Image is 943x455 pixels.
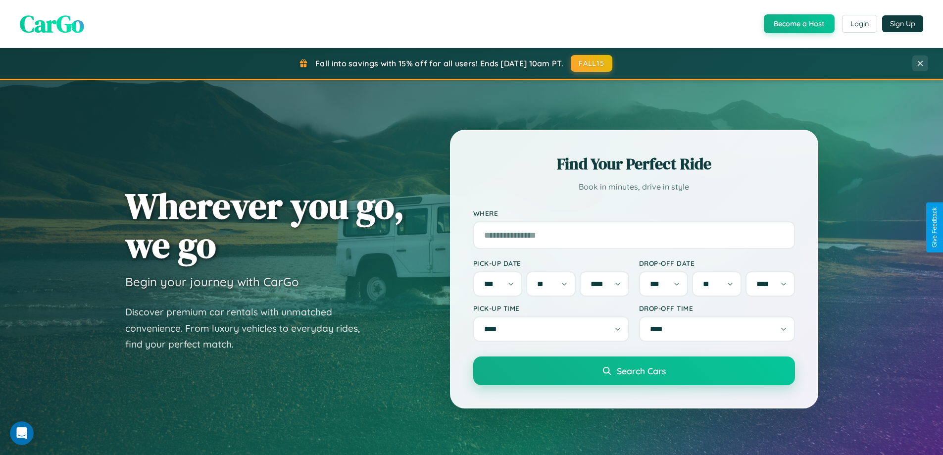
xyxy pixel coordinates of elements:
span: Search Cars [617,365,666,376]
h3: Begin your journey with CarGo [125,274,299,289]
span: CarGo [20,7,84,40]
iframe: Intercom live chat [10,421,34,445]
button: Search Cars [473,356,795,385]
button: FALL15 [571,55,612,72]
p: Book in minutes, drive in style [473,180,795,194]
label: Pick-up Date [473,259,629,267]
span: Fall into savings with 15% off for all users! Ends [DATE] 10am PT. [315,58,563,68]
h1: Wherever you go, we go [125,186,404,264]
label: Pick-up Time [473,304,629,312]
label: Drop-off Time [639,304,795,312]
button: Sign Up [882,15,923,32]
label: Drop-off Date [639,259,795,267]
p: Discover premium car rentals with unmatched convenience. From luxury vehicles to everyday rides, ... [125,304,373,353]
button: Login [842,15,877,33]
label: Where [473,209,795,217]
button: Become a Host [764,14,835,33]
div: Give Feedback [931,207,938,248]
h2: Find Your Perfect Ride [473,153,795,175]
